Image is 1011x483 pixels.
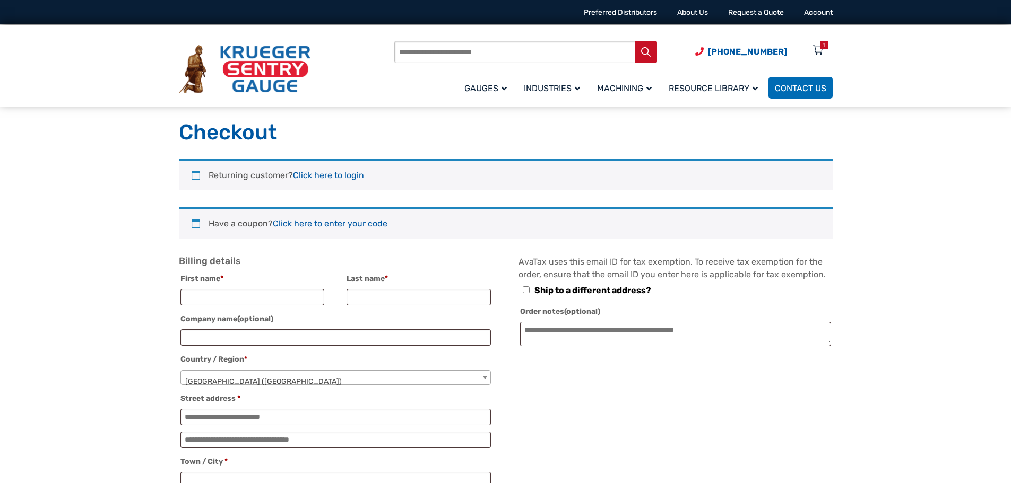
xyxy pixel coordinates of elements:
[520,304,831,319] label: Order notes
[180,312,491,327] label: Company name
[662,75,768,100] a: Resource Library
[347,271,491,286] label: Last name
[597,83,652,93] span: Machining
[823,41,825,49] div: 1
[464,83,507,93] span: Gauges
[179,256,492,267] h3: Billing details
[273,218,387,229] a: Enter your coupon code
[180,352,491,367] label: Country / Region
[519,256,832,351] div: AvaTax uses this email ID for tax exemption. To receive tax exemption for the order, ensure that ...
[180,454,491,469] label: Town / City
[591,75,662,100] a: Machining
[179,207,833,239] div: Have a coupon?
[293,170,364,180] a: Click here to login
[775,83,826,93] span: Contact Us
[179,45,310,94] img: Krueger Sentry Gauge
[179,119,833,146] h1: Checkout
[768,77,833,99] a: Contact Us
[180,271,325,286] label: First name
[180,391,491,406] label: Street address
[181,371,490,393] span: United States (US)
[524,83,580,93] span: Industries
[804,8,833,17] a: Account
[458,75,517,100] a: Gauges
[708,47,787,57] span: [PHONE_NUMBER]
[695,45,787,58] a: Phone Number (920) 434-8860
[517,75,591,100] a: Industries
[677,8,708,17] a: About Us
[179,159,833,190] div: Returning customer?
[669,83,758,93] span: Resource Library
[237,314,273,323] span: (optional)
[180,370,491,385] span: Country / Region
[523,286,530,293] input: Ship to a different address?
[534,285,651,295] span: Ship to a different address?
[564,307,600,316] span: (optional)
[728,8,784,17] a: Request a Quote
[584,8,657,17] a: Preferred Distributors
